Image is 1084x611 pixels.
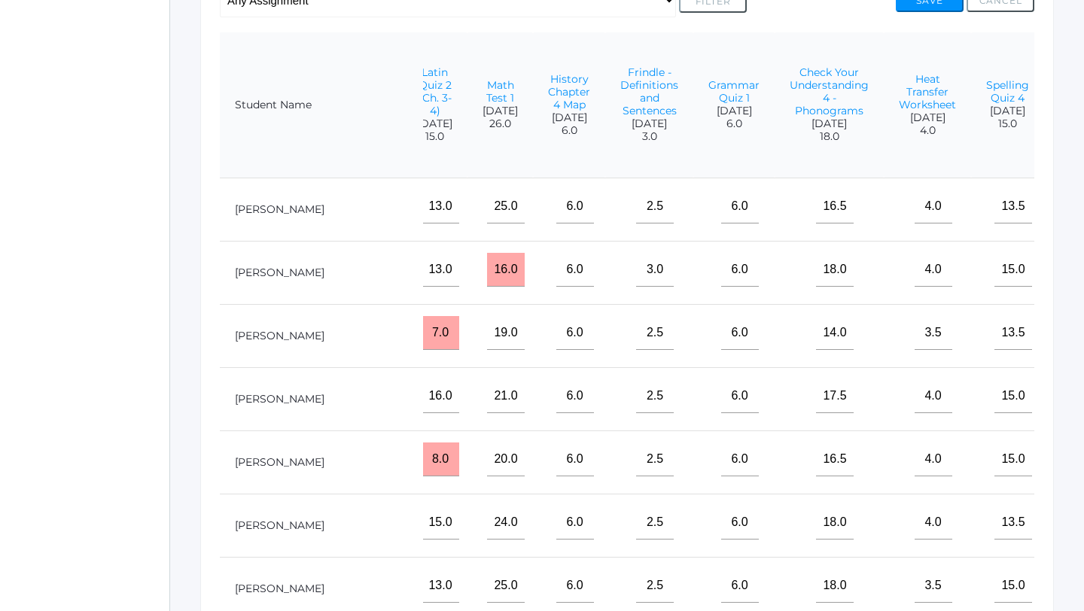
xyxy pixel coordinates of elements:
a: Grammar Quiz 1 [708,78,760,105]
a: [PERSON_NAME] [235,329,324,342]
span: 6.0 [708,117,760,130]
span: 3.0 [620,130,678,143]
span: [DATE] [483,105,518,117]
a: [PERSON_NAME] [235,266,324,279]
a: [PERSON_NAME] [235,582,324,595]
a: Math Test 1 [486,78,514,105]
span: 6.0 [548,124,590,137]
a: [PERSON_NAME] [235,202,324,216]
a: History Chapter 4 Map [548,72,590,111]
span: [DATE] [986,105,1029,117]
a: Frindle - Definitions and Sentences [620,65,678,117]
a: [PERSON_NAME] [235,455,324,469]
span: [DATE] [790,117,869,130]
a: Latin Quiz 2 (Ch. 3-4) [419,65,452,117]
span: 26.0 [483,117,518,130]
a: Heat Transfer Worksheet [899,72,956,111]
span: [DATE] [899,111,956,124]
span: 15.0 [986,117,1029,130]
a: [PERSON_NAME] [235,518,324,532]
span: [DATE] [620,117,678,130]
span: 18.0 [790,130,869,143]
span: 15.0 [417,130,452,143]
span: [DATE] [548,111,590,124]
a: [PERSON_NAME] [235,392,324,406]
a: Check Your Understanding 4 - Phonograms [790,65,869,117]
span: [DATE] [417,117,452,130]
th: Student Name [220,32,423,178]
a: Spelling Quiz 4 [986,78,1029,105]
span: 4.0 [899,124,956,137]
span: [DATE] [708,105,760,117]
